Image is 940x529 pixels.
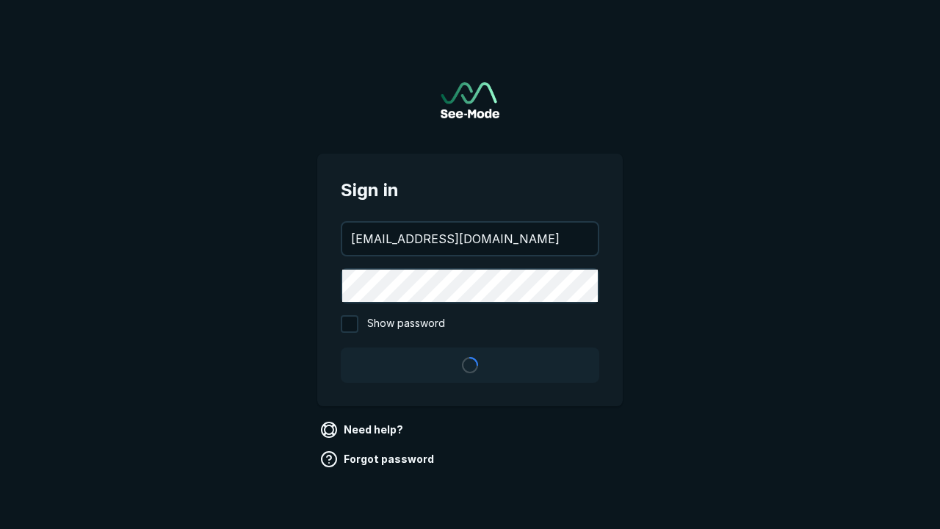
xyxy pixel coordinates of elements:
img: See-Mode Logo [441,82,499,118]
input: your@email.com [342,223,598,255]
a: Forgot password [317,447,440,471]
span: Sign in [341,177,599,204]
a: Need help? [317,418,409,442]
span: Show password [367,315,445,333]
a: Go to sign in [441,82,499,118]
